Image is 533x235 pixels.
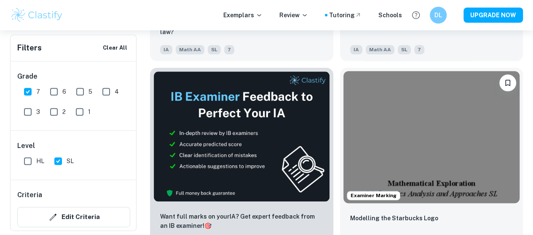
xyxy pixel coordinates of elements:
[36,156,44,166] span: HL
[414,45,424,54] span: 7
[17,190,42,200] h6: Criteria
[434,11,443,20] h6: DL
[67,156,74,166] span: SL
[347,192,400,199] span: Examiner Marking
[160,212,323,230] p: Want full marks on your IA ? Get expert feedback from an IB examiner!
[224,45,234,54] span: 7
[62,87,66,96] span: 6
[409,8,423,22] button: Help and Feedback
[17,42,42,54] h6: Filters
[101,42,129,54] button: Clear All
[88,87,92,96] span: 5
[430,7,447,24] button: DL
[398,45,411,54] span: SL
[329,11,362,20] a: Tutoring
[36,107,40,116] span: 3
[343,71,520,203] img: Math AA IA example thumbnail: Modelling the Starbucks Logo
[160,45,172,54] span: IA
[279,11,308,20] p: Review
[17,141,130,151] h6: Level
[204,222,212,229] span: 🎯
[176,45,204,54] span: Math AA
[115,87,119,96] span: 4
[88,107,91,116] span: 1
[10,7,64,24] img: Clastify logo
[350,45,362,54] span: IA
[499,74,516,91] button: Bookmark
[223,11,262,20] p: Exemplars
[17,207,130,227] button: Edit Criteria
[153,71,330,202] img: Thumbnail
[36,87,40,96] span: 7
[208,45,221,54] span: SL
[378,11,402,20] a: Schools
[17,71,130,82] h6: Grade
[62,107,66,116] span: 2
[463,8,523,23] button: UPGRADE NOW
[350,214,438,223] p: Modelling the Starbucks Logo
[366,45,394,54] span: Math AA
